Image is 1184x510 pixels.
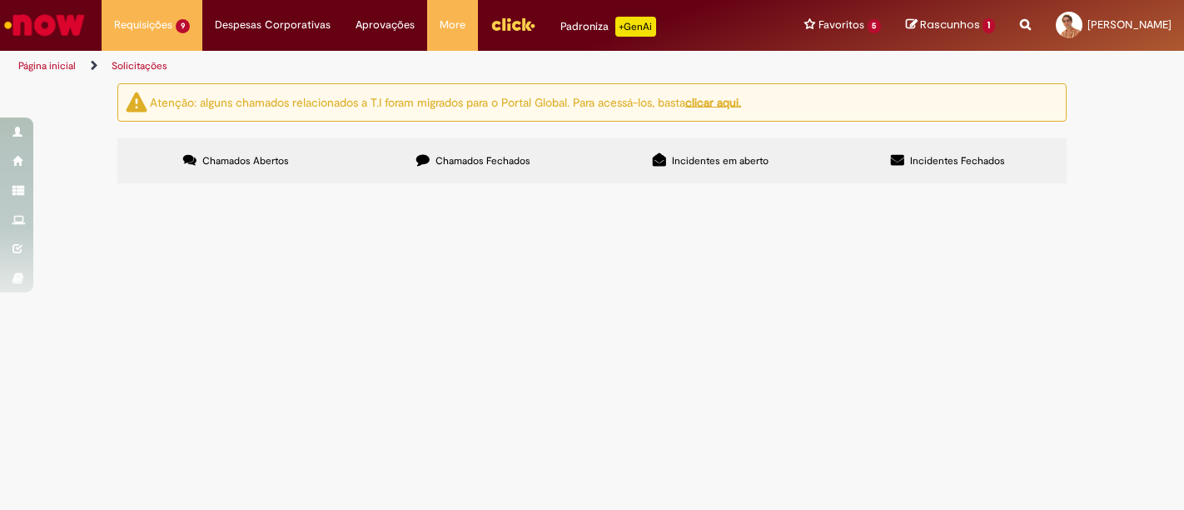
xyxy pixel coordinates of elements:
a: Solicitações [112,59,167,72]
img: ServiceNow [2,8,87,42]
span: 1 [983,18,995,33]
a: Página inicial [18,59,76,72]
span: [PERSON_NAME] [1087,17,1172,32]
span: More [440,17,465,33]
span: Requisições [114,17,172,33]
ng-bind-html: Atenção: alguns chamados relacionados a T.I foram migrados para o Portal Global. Para acessá-los,... [150,94,741,109]
span: Chamados Fechados [435,154,530,167]
span: Despesas Corporativas [215,17,331,33]
span: Aprovações [356,17,415,33]
span: Favoritos [818,17,864,33]
div: Padroniza [560,17,656,37]
a: Rascunhos [906,17,995,33]
img: click_logo_yellow_360x200.png [490,12,535,37]
span: Rascunhos [920,17,980,32]
span: Chamados Abertos [202,154,289,167]
span: 5 [868,19,882,33]
span: Incidentes em aberto [672,154,769,167]
a: clicar aqui. [685,94,741,109]
span: Incidentes Fechados [910,154,1005,167]
span: 9 [176,19,190,33]
ul: Trilhas de página [12,51,777,82]
p: +GenAi [615,17,656,37]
